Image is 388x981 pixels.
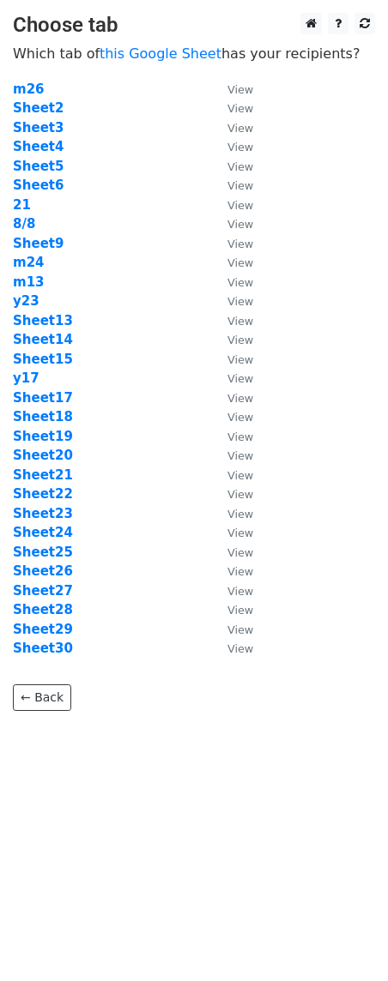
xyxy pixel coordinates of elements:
a: Sheet4 [13,139,64,154]
a: Sheet30 [13,641,73,656]
small: View [227,604,253,617]
a: View [210,641,253,656]
a: Sheet21 [13,467,73,483]
a: View [210,236,253,251]
h3: Choose tab [13,13,375,38]
strong: 21 [13,197,31,213]
small: View [227,122,253,135]
a: m13 [13,274,45,290]
a: Sheet2 [13,100,64,116]
a: View [210,81,253,97]
a: Sheet15 [13,352,73,367]
small: View [227,218,253,231]
small: View [227,160,253,173]
a: View [210,159,253,174]
a: View [210,216,253,232]
small: View [227,315,253,328]
strong: Sheet5 [13,159,64,174]
small: View [227,83,253,96]
a: Sheet28 [13,602,73,617]
a: this Google Sheet [100,45,221,62]
small: View [227,276,253,289]
small: View [227,411,253,424]
a: View [210,448,253,463]
strong: Sheet18 [13,409,73,424]
a: View [210,583,253,599]
small: View [227,642,253,655]
a: View [210,545,253,560]
a: Sheet23 [13,506,73,521]
a: Sheet27 [13,583,73,599]
small: View [227,392,253,405]
a: Sheet17 [13,390,73,406]
p: Which tab of has your recipients? [13,45,375,63]
a: Sheet26 [13,563,73,579]
a: View [210,352,253,367]
a: View [210,563,253,579]
small: View [227,238,253,250]
a: View [210,370,253,386]
a: View [210,525,253,540]
small: View [227,449,253,462]
a: Sheet22 [13,486,73,502]
a: Sheet3 [13,120,64,135]
a: View [210,178,253,193]
a: View [210,602,253,617]
a: m26 [13,81,45,97]
small: View [227,565,253,578]
a: View [210,409,253,424]
small: View [227,199,253,212]
a: View [210,139,253,154]
small: View [227,295,253,308]
a: y17 [13,370,39,386]
small: View [227,372,253,385]
small: View [227,256,253,269]
small: View [227,141,253,153]
a: Sheet24 [13,525,73,540]
small: View [227,334,253,346]
small: View [227,353,253,366]
a: Sheet25 [13,545,73,560]
a: View [210,467,253,483]
small: View [227,546,253,559]
a: View [210,390,253,406]
a: View [210,274,253,290]
small: View [227,102,253,115]
a: Sheet9 [13,236,64,251]
a: View [210,197,253,213]
a: 8/8 [13,216,35,232]
strong: Sheet29 [13,622,73,637]
small: View [227,469,253,482]
small: View [227,179,253,192]
a: View [210,313,253,328]
a: View [210,100,253,116]
a: View [210,293,253,309]
a: Sheet6 [13,178,64,193]
a: m24 [13,255,45,270]
a: Sheet13 [13,313,73,328]
a: View [210,429,253,444]
strong: Sheet14 [13,332,73,347]
a: y23 [13,293,39,309]
a: View [210,486,253,502]
small: View [227,623,253,636]
a: View [210,255,253,270]
a: ← Back [13,684,71,711]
